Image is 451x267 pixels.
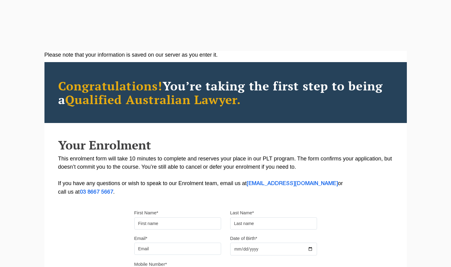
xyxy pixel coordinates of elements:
p: This enrolment form will take 10 minutes to complete and reserves your place in our PLT program. ... [58,155,393,196]
label: Email* [134,235,147,241]
input: Email [134,243,221,255]
input: First name [134,217,221,230]
h2: Your Enrolment [58,138,393,152]
span: Congratulations! [58,78,163,94]
a: 03 8667 5667 [80,190,113,195]
label: Date of Birth* [230,235,257,241]
input: Last name [230,217,317,230]
span: Qualified Australian Lawyer. [65,91,241,107]
a: [EMAIL_ADDRESS][DOMAIN_NAME] [247,181,338,186]
div: Please note that your information is saved on our server as you enter it. [44,51,407,59]
label: First Name* [134,210,158,216]
h2: You’re taking the first step to being a [58,79,393,106]
label: Last Name* [230,210,254,216]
